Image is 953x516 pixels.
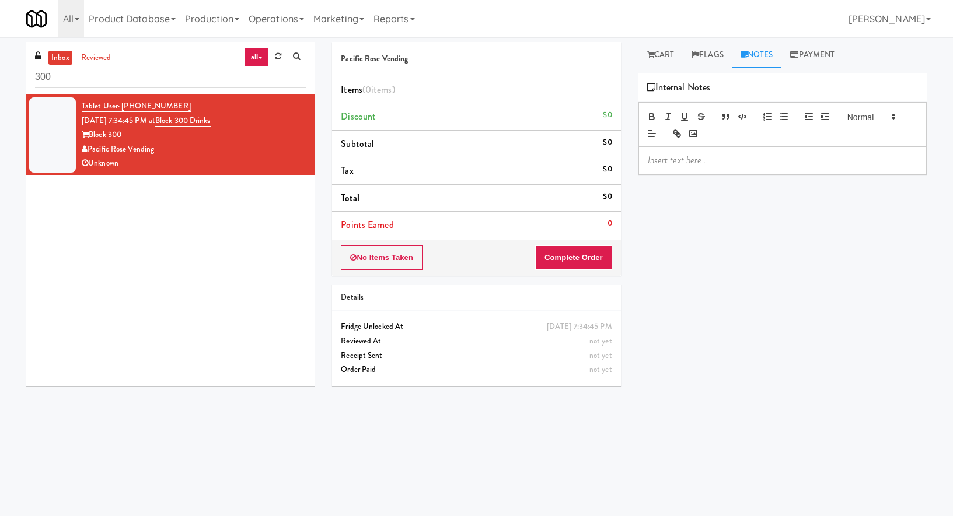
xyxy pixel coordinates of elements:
div: $0 [603,135,612,150]
div: Fridge Unlocked At [341,320,612,334]
ng-pluralize: items [371,83,392,96]
span: not yet [589,350,612,361]
a: Notes [732,42,782,68]
div: $0 [603,189,612,204]
a: Tablet User· [PHONE_NUMBER] [82,100,191,112]
div: $0 [603,108,612,122]
a: all [245,48,269,66]
a: Cart [638,42,683,68]
img: Micromart [26,9,47,29]
span: not yet [589,364,612,375]
span: Subtotal [341,137,374,150]
span: [DATE] 7:34:45 PM at [82,115,155,126]
span: not yet [589,335,612,346]
div: Order Paid [341,363,612,377]
button: Complete Order [535,245,612,270]
div: $0 [603,162,612,177]
div: Details [341,290,612,305]
div: Receipt Sent [341,349,612,363]
span: (0 ) [362,83,395,96]
button: No Items Taken [341,245,423,270]
div: Reviewed At [341,334,612,349]
div: Pacific Rose Vending [82,142,306,157]
a: inbox [48,51,72,65]
span: Discount [341,110,376,123]
a: Flags [683,42,732,68]
span: Tax [341,164,353,177]
div: [DATE] 7:34:45 PM [547,320,612,334]
h5: Pacific Rose Vending [341,55,612,64]
a: Payment [781,42,843,68]
a: Block 300 Drinks [155,115,211,127]
span: Total [341,191,359,205]
a: reviewed [78,51,114,65]
div: Unknown [82,156,306,171]
li: Tablet User· [PHONE_NUMBER][DATE] 7:34:45 PM atBlock 300 DrinksBlock 300Pacific Rose VendingUnknown [26,94,315,175]
span: Items [341,83,395,96]
input: Search vision orders [35,66,306,88]
span: · [PHONE_NUMBER] [118,100,191,111]
span: Internal Notes [647,79,711,96]
div: 0 [608,216,612,231]
div: Block 300 [82,128,306,142]
span: Points Earned [341,218,393,231]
